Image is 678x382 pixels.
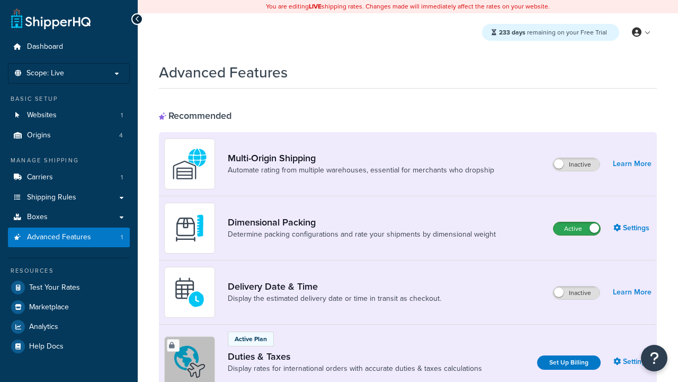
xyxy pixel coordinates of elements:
[8,207,130,227] a: Boxes
[8,106,130,125] li: Websites
[171,210,208,247] img: DTVBYsAAAAAASUVORK5CYII=
[8,168,130,187] a: Carriers1
[27,193,76,202] span: Shipping Rules
[309,2,322,11] b: LIVE
[119,131,123,140] span: 4
[235,334,267,344] p: Active Plan
[8,188,130,207] a: Shipping Rules
[613,157,652,171] a: Learn More
[228,281,441,292] a: Delivery Date & Time
[8,126,130,145] a: Origins4
[8,156,130,165] div: Manage Shipping
[8,278,130,297] a: Test Your Rates
[228,351,482,362] a: Duties & Taxes
[8,106,130,125] a: Websites1
[554,222,600,235] label: Active
[499,28,607,37] span: remaining on your Free Trial
[159,110,231,121] div: Recommended
[27,111,57,120] span: Websites
[121,173,123,182] span: 1
[8,266,130,275] div: Resources
[29,283,80,292] span: Test Your Rates
[537,355,601,370] a: Set Up Billing
[29,303,69,312] span: Marketplace
[613,285,652,300] a: Learn More
[228,293,441,304] a: Display the estimated delivery date or time in transit as checkout.
[499,28,525,37] strong: 233 days
[121,233,123,242] span: 1
[8,337,130,356] a: Help Docs
[8,228,130,247] a: Advanced Features1
[8,94,130,103] div: Basic Setup
[8,298,130,317] a: Marketplace
[27,131,51,140] span: Origins
[641,345,667,371] button: Open Resource Center
[26,69,64,78] span: Scope: Live
[613,221,652,236] a: Settings
[613,354,652,369] a: Settings
[27,42,63,51] span: Dashboard
[171,145,208,183] img: WatD5o0RtDAAAAAElFTkSuQmCC
[27,233,91,242] span: Advanced Features
[228,165,494,176] a: Automate rating from multiple warehouses, essential for merchants who dropship
[8,126,130,145] li: Origins
[121,111,123,120] span: 1
[8,228,130,247] li: Advanced Features
[159,62,288,83] h1: Advanced Features
[228,363,482,374] a: Display rates for international orders with accurate duties & taxes calculations
[29,323,58,332] span: Analytics
[29,342,64,351] span: Help Docs
[27,173,53,182] span: Carriers
[8,37,130,57] a: Dashboard
[228,216,496,228] a: Dimensional Packing
[27,213,48,222] span: Boxes
[228,229,496,240] a: Determine packing configurations and rate your shipments by dimensional weight
[553,158,600,171] label: Inactive
[171,274,208,311] img: gfkeb5ejjkALwAAAABJRU5ErkJggg==
[8,317,130,336] a: Analytics
[228,152,494,164] a: Multi-Origin Shipping
[553,286,600,299] label: Inactive
[8,168,130,187] li: Carriers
